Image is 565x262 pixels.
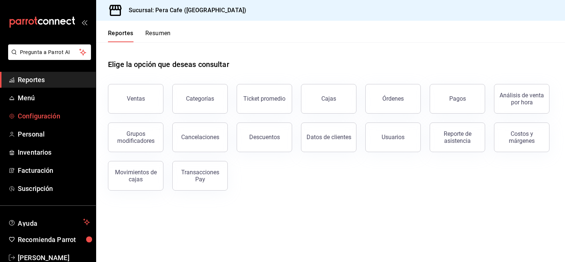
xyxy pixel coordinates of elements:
[108,161,163,191] button: Movimientos de cajas
[177,169,223,183] div: Transacciones Pay
[365,84,421,114] button: Órdenes
[123,6,246,15] h3: Sucursal: Pera Cafe ([GEOGRAPHIC_DATA])
[494,122,549,152] button: Costos y márgenes
[301,84,356,114] a: Cajas
[382,134,405,141] div: Usuarios
[449,95,466,102] div: Pagos
[108,30,133,42] button: Reportes
[172,161,228,191] button: Transacciones Pay
[113,169,159,183] div: Movimientos de cajas
[243,95,285,102] div: Ticket promedio
[494,84,549,114] button: Análisis de venta por hora
[237,84,292,114] button: Ticket promedio
[108,30,171,42] div: navigation tabs
[18,147,90,157] span: Inventarios
[181,134,219,141] div: Cancelaciones
[8,44,91,60] button: Pregunta a Parrot AI
[145,30,171,42] button: Resumen
[430,84,485,114] button: Pagos
[18,129,90,139] span: Personal
[81,19,87,25] button: open_drawer_menu
[301,122,356,152] button: Datos de clientes
[18,111,90,121] span: Configuración
[18,75,90,85] span: Reportes
[249,134,280,141] div: Descuentos
[172,84,228,114] button: Categorías
[430,122,485,152] button: Reporte de asistencia
[18,218,80,226] span: Ayuda
[365,122,421,152] button: Usuarios
[18,235,90,245] span: Recomienda Parrot
[186,95,214,102] div: Categorías
[127,95,145,102] div: Ventas
[321,94,336,103] div: Cajas
[108,59,229,70] h1: Elige la opción que deseas consultar
[18,93,90,103] span: Menú
[382,95,404,102] div: Órdenes
[172,122,228,152] button: Cancelaciones
[237,122,292,152] button: Descuentos
[20,48,79,56] span: Pregunta a Parrot AI
[499,92,545,106] div: Análisis de venta por hora
[108,122,163,152] button: Grupos modificadores
[5,54,91,61] a: Pregunta a Parrot AI
[18,165,90,175] span: Facturación
[307,134,351,141] div: Datos de clientes
[113,130,159,144] div: Grupos modificadores
[499,130,545,144] div: Costos y márgenes
[18,184,90,194] span: Suscripción
[108,84,163,114] button: Ventas
[434,130,480,144] div: Reporte de asistencia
